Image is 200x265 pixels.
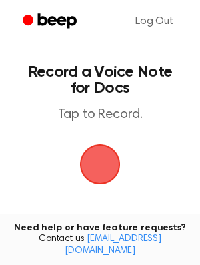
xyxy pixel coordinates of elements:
span: Contact us [8,234,192,257]
h1: Record a Voice Note for Docs [24,64,176,96]
a: [EMAIL_ADDRESS][DOMAIN_NAME] [65,234,161,256]
button: Beep Logo [80,144,120,184]
a: Log Out [122,5,187,37]
a: Beep [13,9,89,35]
p: Tap to Record. [24,107,176,123]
